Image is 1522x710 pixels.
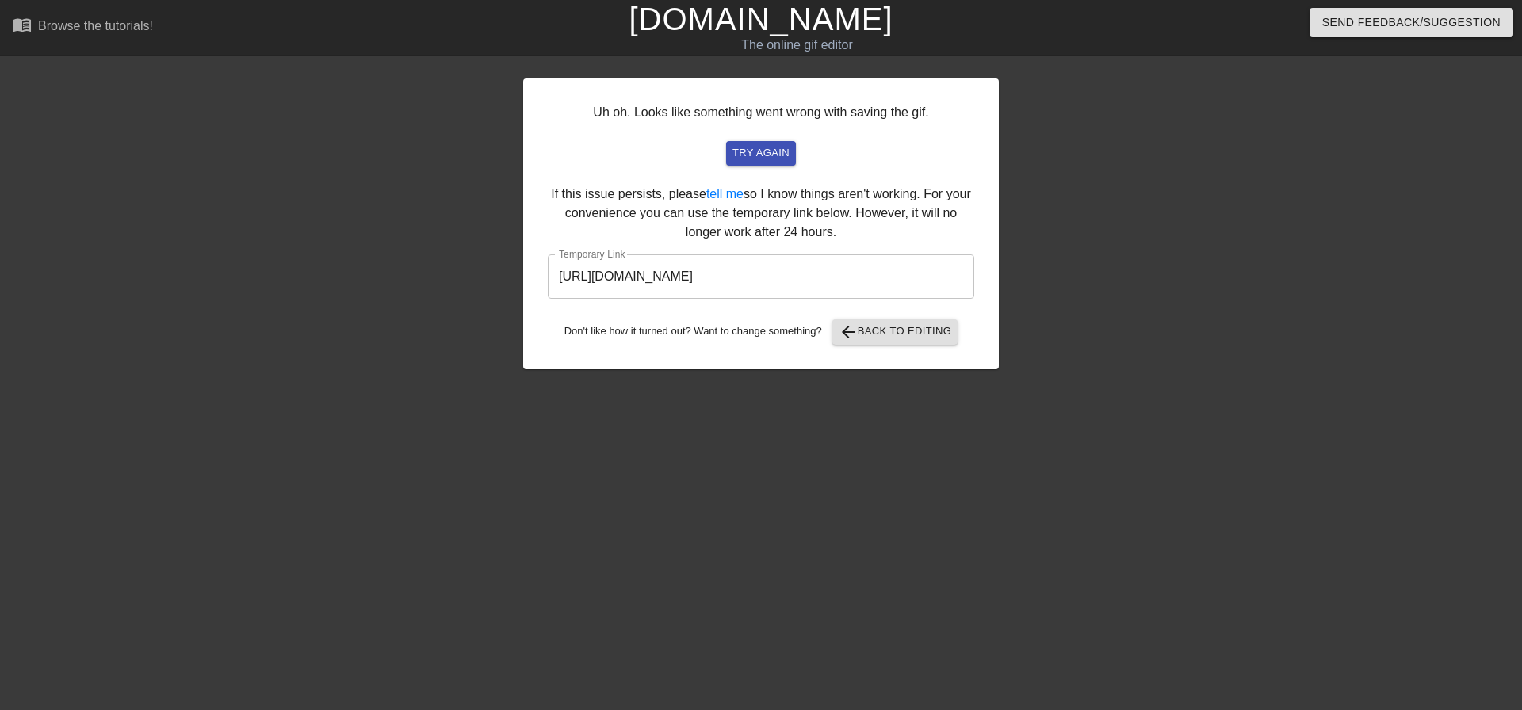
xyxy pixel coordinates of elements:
[548,254,974,299] input: bare
[706,187,744,200] a: tell me
[839,323,858,342] span: arrow_back
[1310,8,1513,37] button: Send Feedback/Suggestion
[523,78,999,369] div: Uh oh. Looks like something went wrong with saving the gif. If this issue persists, please so I k...
[832,319,958,345] button: Back to Editing
[629,2,893,36] a: [DOMAIN_NAME]
[515,36,1079,55] div: The online gif editor
[548,319,974,345] div: Don't like how it turned out? Want to change something?
[38,19,153,32] div: Browse the tutorials!
[732,144,790,162] span: try again
[1322,13,1501,32] span: Send Feedback/Suggestion
[13,15,153,40] a: Browse the tutorials!
[726,141,796,166] button: try again
[839,323,952,342] span: Back to Editing
[13,15,32,34] span: menu_book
